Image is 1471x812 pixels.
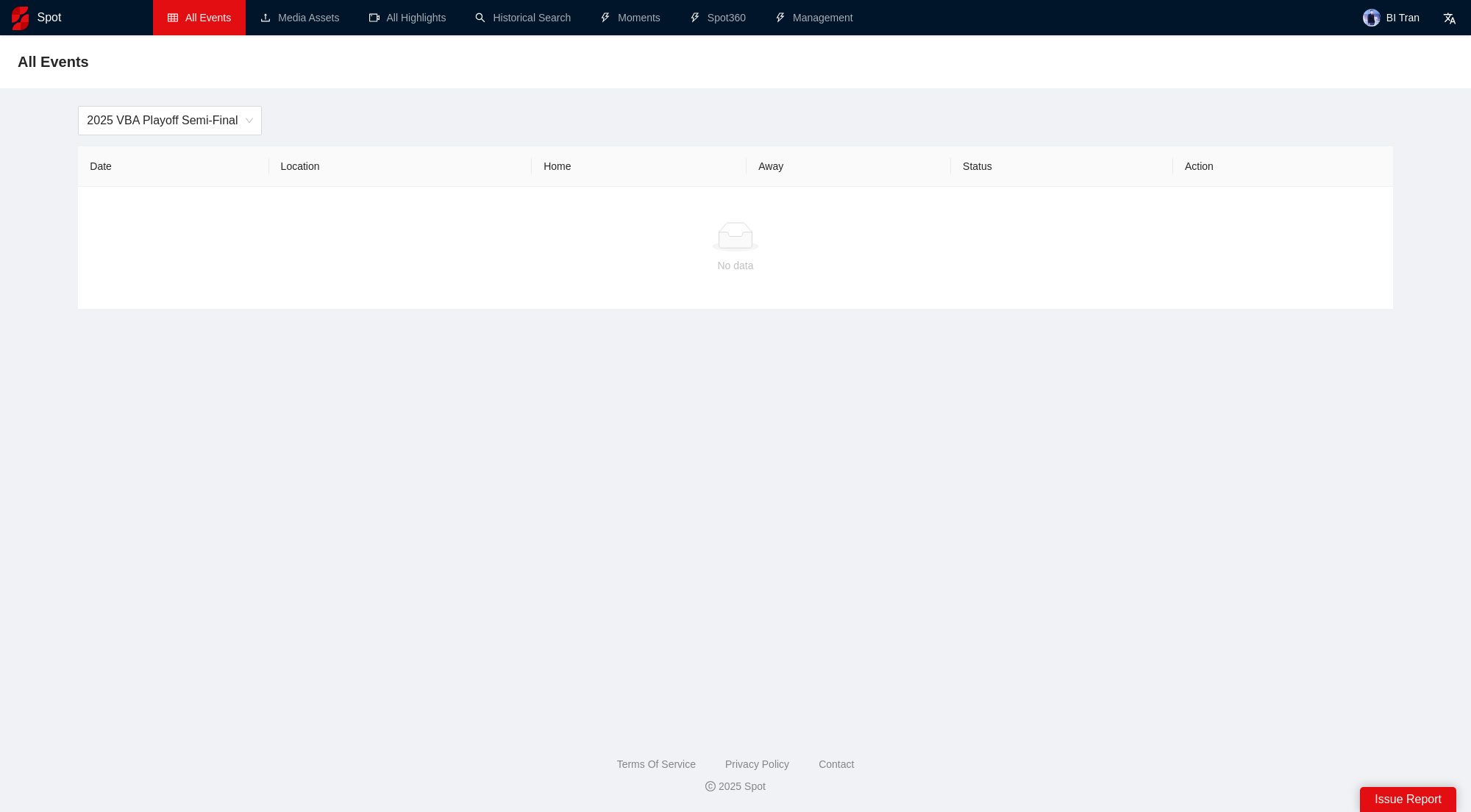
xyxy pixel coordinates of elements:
a: uploadMedia Assets [260,12,339,24]
a: Terms Of Service [617,758,696,770]
div: No data [90,257,1381,274]
a: Privacy Policy [725,758,789,770]
a: thunderboltSpot360 [690,12,746,24]
img: avatar [1363,9,1381,26]
span: copyright [705,781,716,791]
div: 2025 Spot [12,778,1459,794]
a: thunderboltMoments [600,12,660,24]
span: table [168,13,178,23]
th: Away [747,146,951,187]
span: All Events [18,50,89,74]
a: searchHistorical Search [475,12,571,24]
a: thunderboltManagement [775,12,853,24]
img: logo [12,7,29,30]
span: All Events [185,12,231,24]
a: Contact [819,758,854,770]
th: Date [78,146,268,187]
a: video-cameraAll Highlights [369,12,446,24]
th: Status [951,146,1173,187]
th: Location [269,146,533,187]
th: Home [532,146,747,187]
div: Issue Report [1360,787,1456,812]
th: Action [1173,146,1393,187]
span: 2025 VBA Playoff Semi-Final [87,107,253,135]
